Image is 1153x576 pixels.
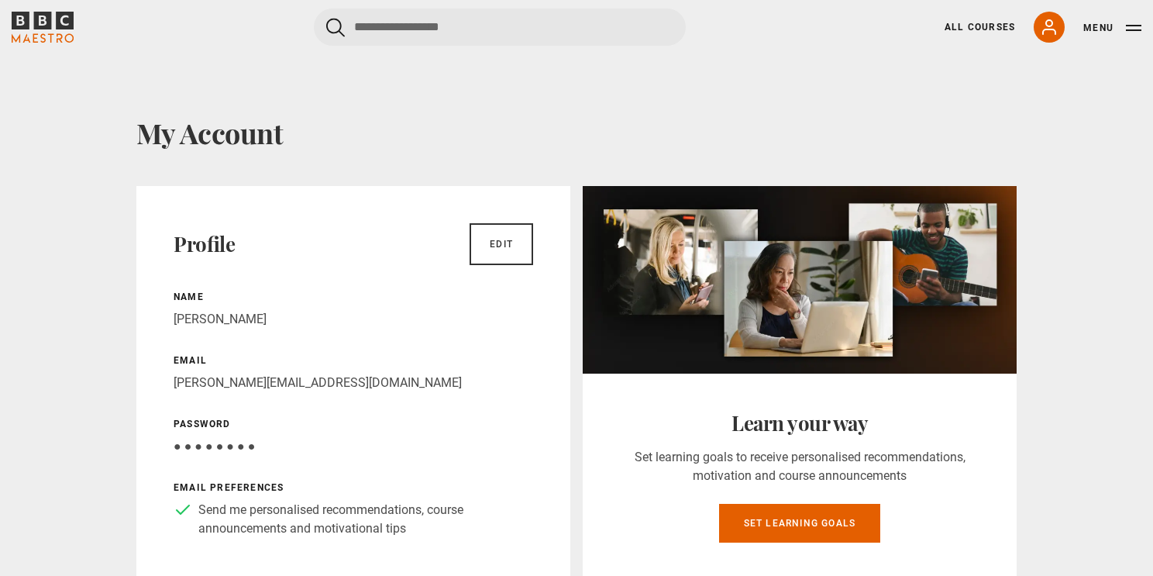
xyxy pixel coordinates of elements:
[174,290,533,304] p: Name
[174,439,255,454] span: ● ● ● ● ● ● ● ●
[174,232,235,257] h2: Profile
[314,9,686,46] input: Search
[136,116,1017,149] h1: My Account
[470,223,533,265] a: Edit
[174,417,533,431] p: Password
[719,504,881,543] a: Set learning goals
[945,20,1015,34] a: All Courses
[174,354,533,367] p: Email
[12,12,74,43] svg: BBC Maestro
[326,18,345,37] button: Submit the search query
[198,501,533,538] p: Send me personalised recommendations, course announcements and motivational tips
[174,374,533,392] p: [PERSON_NAME][EMAIL_ADDRESS][DOMAIN_NAME]
[174,481,533,495] p: Email preferences
[174,310,533,329] p: [PERSON_NAME]
[620,411,979,436] h2: Learn your way
[620,448,979,485] p: Set learning goals to receive personalised recommendations, motivation and course announcements
[1083,20,1141,36] button: Toggle navigation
